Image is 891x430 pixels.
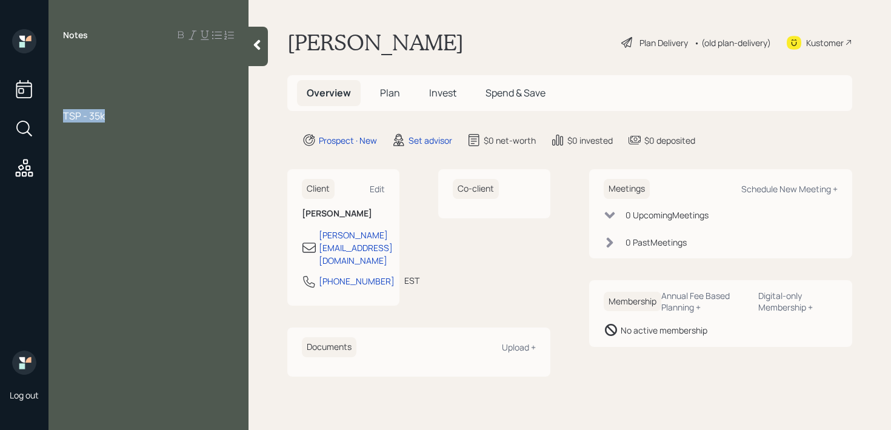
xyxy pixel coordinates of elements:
span: Plan [380,86,400,99]
div: Edit [370,183,385,195]
span: TSP - 35k [63,109,105,123]
div: $0 deposited [644,134,695,147]
img: retirable_logo.png [12,351,36,375]
h6: Client [302,179,335,199]
div: Prospect · New [319,134,377,147]
div: Schedule New Meeting + [741,183,838,195]
h6: Co-client [453,179,499,199]
div: 0 Upcoming Meeting s [626,209,709,221]
div: [PERSON_NAME][EMAIL_ADDRESS][DOMAIN_NAME] [319,229,393,267]
div: No active membership [621,324,707,337]
div: 0 Past Meeting s [626,236,687,249]
div: $0 invested [567,134,613,147]
span: Overview [307,86,351,99]
div: Kustomer [806,36,844,49]
h6: [PERSON_NAME] [302,209,385,219]
div: $0 net-worth [484,134,536,147]
h6: Documents [302,337,356,357]
div: Digital-only Membership + [758,290,838,313]
div: [PHONE_NUMBER] [319,275,395,287]
div: • (old plan-delivery) [694,36,771,49]
div: EST [404,274,419,287]
h1: [PERSON_NAME] [287,29,464,56]
div: Plan Delivery [639,36,688,49]
div: Annual Fee Based Planning + [661,290,749,313]
div: Log out [10,389,39,401]
div: Set advisor [409,134,452,147]
h6: Membership [604,292,661,312]
span: Invest [429,86,456,99]
span: Spend & Save [486,86,546,99]
h6: Meetings [604,179,650,199]
label: Notes [63,29,88,41]
div: Upload + [502,341,536,353]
